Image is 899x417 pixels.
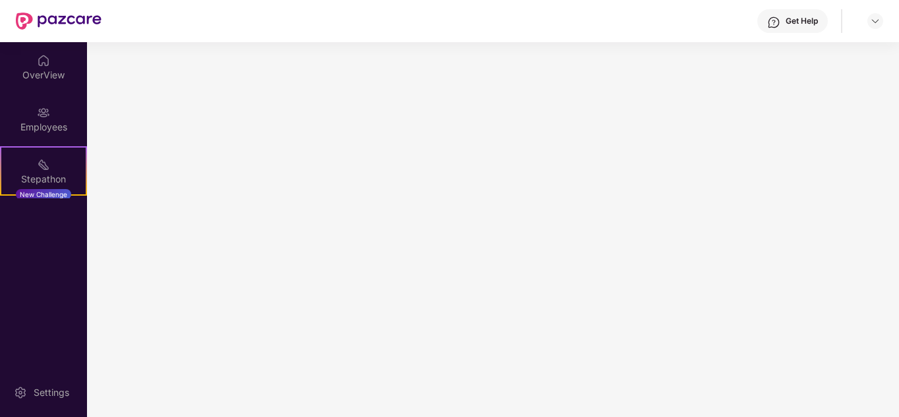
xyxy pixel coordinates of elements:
[14,386,27,399] img: svg+xml;base64,PHN2ZyBpZD0iU2V0dGluZy0yMHgyMCIgeG1sbnM9Imh0dHA6Ly93d3cudzMub3JnLzIwMDAvc3ZnIiB3aW...
[16,13,101,30] img: New Pazcare Logo
[786,16,818,26] div: Get Help
[870,16,881,26] img: svg+xml;base64,PHN2ZyBpZD0iRHJvcGRvd24tMzJ4MzIiIHhtbG5zPSJodHRwOi8vd3d3LnczLm9yZy8yMDAwL3N2ZyIgd2...
[37,158,50,171] img: svg+xml;base64,PHN2ZyB4bWxucz0iaHR0cDovL3d3dy53My5vcmcvMjAwMC9zdmciIHdpZHRoPSIyMSIgaGVpZ2h0PSIyMC...
[16,189,71,200] div: New Challenge
[37,106,50,119] img: svg+xml;base64,PHN2ZyBpZD0iRW1wbG95ZWVzIiB4bWxucz0iaHR0cDovL3d3dy53My5vcmcvMjAwMC9zdmciIHdpZHRoPS...
[37,54,50,67] img: svg+xml;base64,PHN2ZyBpZD0iSG9tZSIgeG1sbnM9Imh0dHA6Ly93d3cudzMub3JnLzIwMDAvc3ZnIiB3aWR0aD0iMjAiIG...
[767,16,780,29] img: svg+xml;base64,PHN2ZyBpZD0iSGVscC0zMngzMiIgeG1sbnM9Imh0dHA6Ly93d3cudzMub3JnLzIwMDAvc3ZnIiB3aWR0aD...
[30,386,73,399] div: Settings
[1,173,86,186] div: Stepathon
